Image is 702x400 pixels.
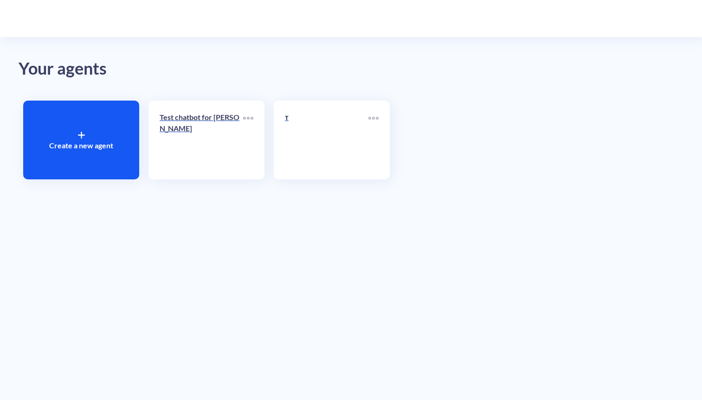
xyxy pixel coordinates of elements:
[285,112,368,168] a: т
[19,56,683,82] div: Your agents
[49,140,113,151] p: Create a new agent
[160,112,243,134] p: Test chatbot for [PERSON_NAME]
[285,112,368,123] p: т
[160,112,243,168] a: Test chatbot for [PERSON_NAME]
